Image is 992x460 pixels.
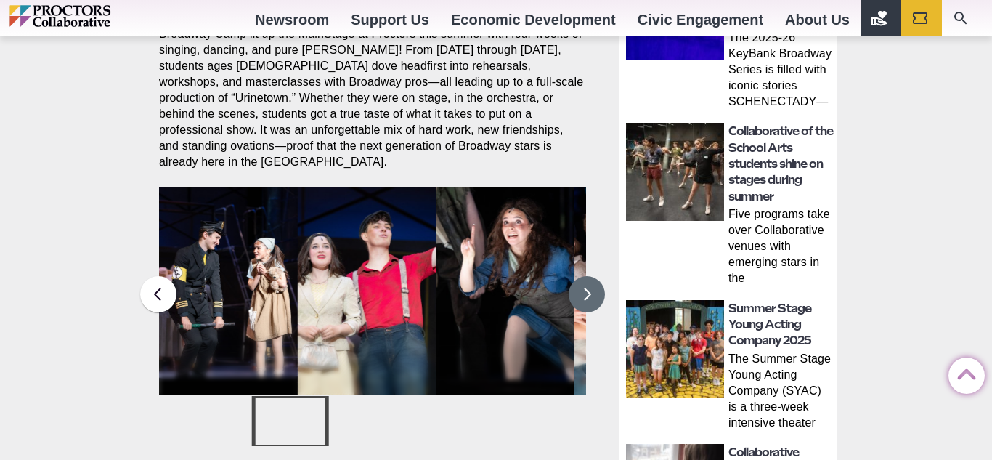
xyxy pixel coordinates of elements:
[9,5,173,27] img: Proctors logo
[159,26,586,171] p: Broadway Camp lit up the MainStage at Proctors this summer with four weeks of singing, dancing, a...
[626,300,724,398] img: thumbnail: Summer Stage Young Acting Company 2025
[626,123,724,221] img: thumbnail: Collaborative of the School Arts students shine on stages during summer
[140,276,176,312] button: Previous slide
[948,358,977,387] a: Back to Top
[728,302,811,348] a: Summer Stage Young Acting Company 2025
[728,30,833,113] p: The 2025-26 KeyBank Broadway Series is filled with iconic stories SCHENECTADY—Whether you’re a de...
[728,351,833,434] p: The Summer Stage Young Acting Company (SYAC) is a three‑week intensive theater program held at [G...
[728,124,833,203] a: Collaborative of the School Arts students shine on stages during summer
[569,276,605,312] button: Next slide
[728,206,833,289] p: Five programs take over Collaborative venues with emerging stars in the [GEOGRAPHIC_DATA] During ...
